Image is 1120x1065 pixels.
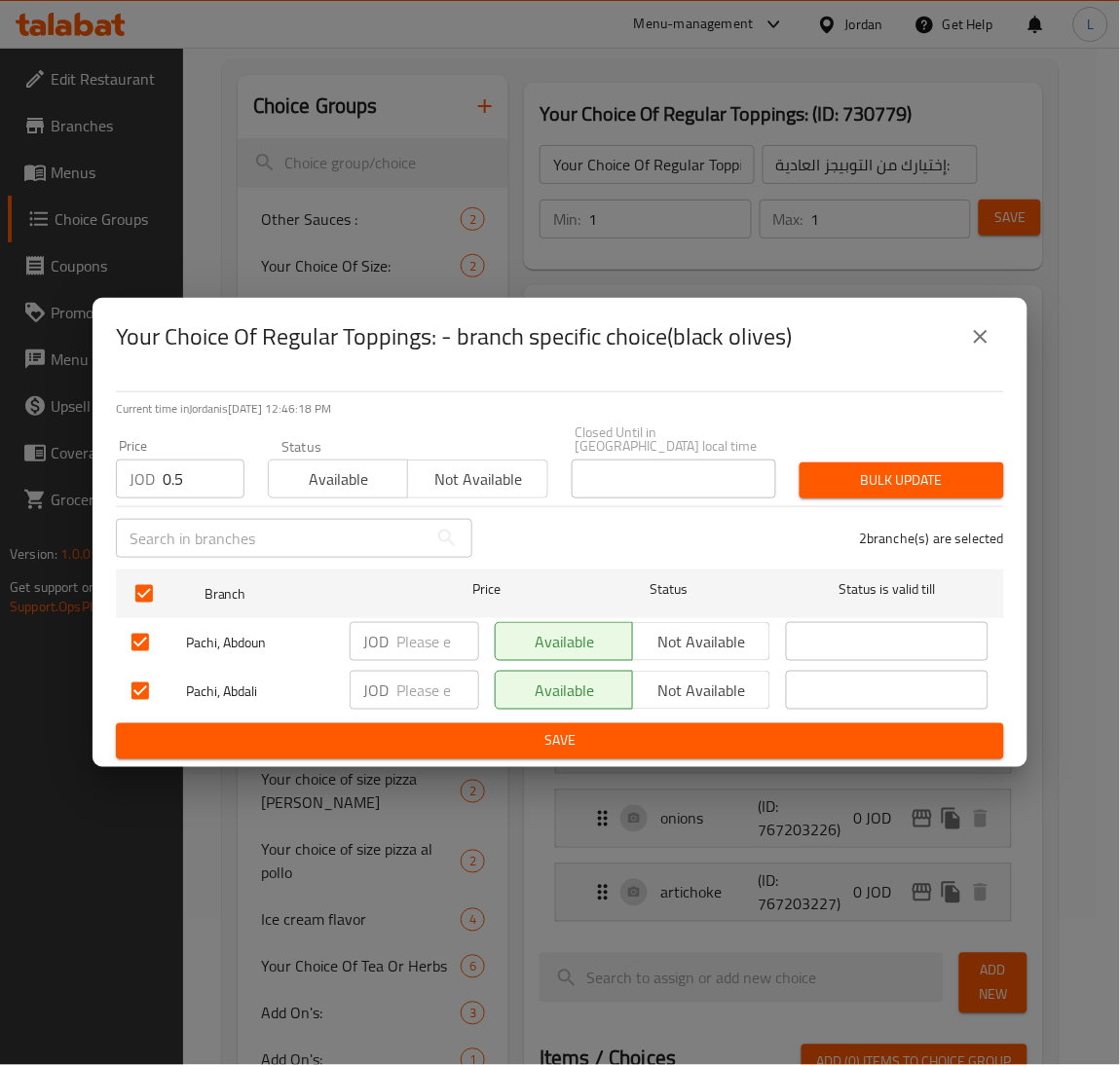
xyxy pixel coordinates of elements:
[186,679,334,704] span: Pachi, Abdali
[416,465,540,494] span: Not available
[504,677,625,705] span: Available
[641,628,763,656] span: Not available
[815,468,989,493] span: Bulk update
[495,622,633,661] button: Available
[859,529,1004,548] p: 2 branche(s) are selected
[957,313,1004,360] button: close
[632,622,770,661] button: Not available
[363,630,389,653] p: JOD
[786,577,989,602] span: Status is valid till
[800,462,1004,498] button: Bulk update
[116,723,1004,759] button: Save
[205,582,407,606] span: Branch
[268,459,408,498] button: Available
[504,628,625,656] span: Available
[632,671,770,710] button: Not available
[186,631,334,655] span: Pachi, Abdoun
[396,622,479,661] input: Please enter price
[163,459,244,498] input: Please enter price
[130,467,155,491] p: JOD
[277,465,400,494] span: Available
[641,677,763,705] span: Not available
[568,577,770,602] span: Status
[495,671,633,710] button: Available
[363,679,389,702] p: JOD
[131,729,989,753] span: Save
[423,577,552,602] span: Price
[396,671,479,710] input: Please enter price
[116,519,428,558] input: Search in branches
[407,459,547,498] button: Not available
[116,400,1004,418] p: Current time in Jordan is [DATE] 12:46:18 PM
[116,321,793,352] h2: Your Choice Of Regular Toppings: - branch specific choice(black olives)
